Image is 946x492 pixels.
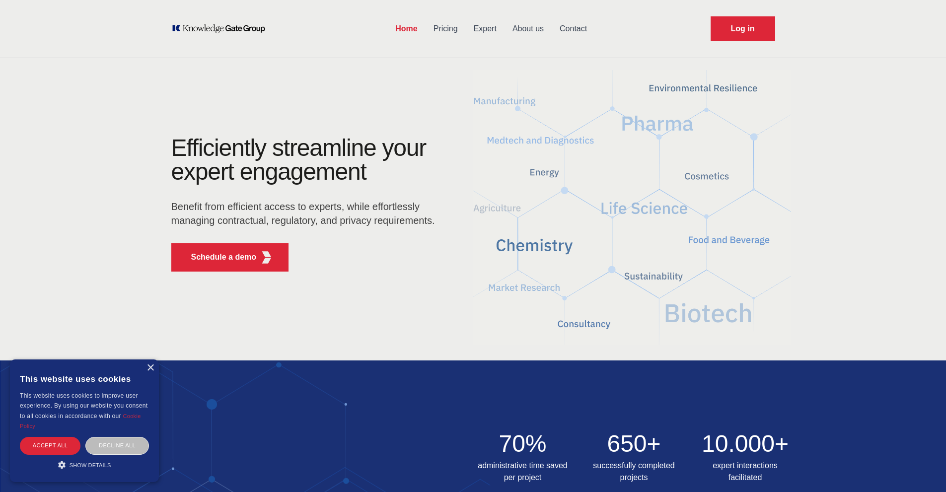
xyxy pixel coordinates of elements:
a: Cookie Policy [20,413,141,429]
span: Show details [70,462,111,468]
div: This website uses cookies [20,367,149,391]
button: Schedule a demoKGG Fifth Element RED [171,243,289,272]
p: Schedule a demo [191,251,257,263]
div: Show details [20,460,149,470]
h3: expert interactions facilitated [696,460,795,484]
a: Expert [466,16,505,42]
a: Request Demo [711,16,775,41]
img: KGG Fifth Element RED [260,251,273,264]
h2: 650+ [584,432,684,456]
h2: 70% [473,432,573,456]
a: KOL Knowledge Platform: Talk to Key External Experts (KEE) [171,24,272,34]
div: Close [146,364,154,372]
h1: Efficiently streamline your expert engagement [171,135,427,185]
p: Benefit from efficient access to experts, while effortlessly managing contractual, regulatory, an... [171,200,441,227]
div: Accept all [20,437,80,454]
a: About us [505,16,552,42]
h2: 10.000+ [696,432,795,456]
h3: administrative time saved per project [473,460,573,484]
a: Contact [552,16,595,42]
a: Home [387,16,425,42]
span: This website uses cookies to improve user experience. By using our website you consent to all coo... [20,392,147,420]
h3: successfully completed projects [584,460,684,484]
img: KGG Fifth Element RED [473,65,791,351]
a: Pricing [426,16,466,42]
div: Decline all [85,437,149,454]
